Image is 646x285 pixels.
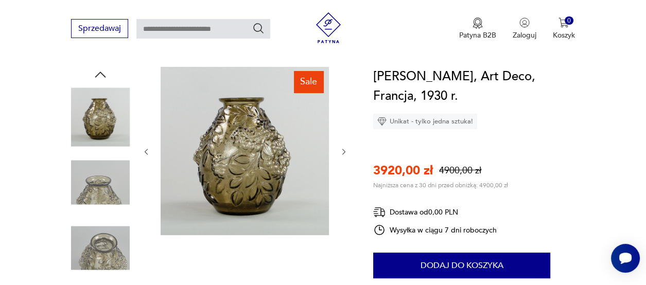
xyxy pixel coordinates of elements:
img: Ikona medalu [473,17,483,29]
img: Zdjęcie produktu Wazon, E. Sabino, Art Deco, Francja, 1930 r. [71,153,130,212]
div: Sale [294,71,323,93]
div: Unikat - tylko jedna sztuka! [373,114,477,129]
div: Dostawa od 0,00 PLN [373,206,497,219]
div: Wysyłka w ciągu 7 dni roboczych [373,224,497,236]
img: Ikona diamentu [377,117,387,126]
a: Ikona medaluPatyna B2B [459,17,496,40]
img: Ikona dostawy [373,206,386,219]
div: 0 [565,16,573,25]
p: 4900,00 zł [439,164,481,177]
iframe: Smartsupp widget button [611,244,640,273]
p: Najniższa cena z 30 dni przed obniżką: 4900,00 zł [373,181,508,189]
button: Sprzedawaj [71,19,128,38]
button: Patyna B2B [459,17,496,40]
img: Zdjęcie produktu Wazon, E. Sabino, Art Deco, Francja, 1930 r. [161,67,329,235]
img: Zdjęcie produktu Wazon, E. Sabino, Art Deco, Francja, 1930 r. [71,219,130,277]
img: Ikona koszyka [558,17,569,28]
h1: [PERSON_NAME], Art Deco, Francja, 1930 r. [373,67,575,106]
a: Sprzedawaj [71,26,128,33]
img: Zdjęcie produktu Wazon, E. Sabino, Art Deco, Francja, 1930 r. [71,87,130,146]
p: 3920,00 zł [373,162,433,179]
button: Zaloguj [513,17,536,40]
button: Szukaj [252,22,265,34]
p: Koszyk [553,30,575,40]
button: 0Koszyk [553,17,575,40]
button: Dodaj do koszyka [373,253,550,278]
img: Patyna - sklep z meblami i dekoracjami vintage [313,12,344,43]
img: Ikonka użytkownika [519,17,530,28]
p: Zaloguj [513,30,536,40]
p: Patyna B2B [459,30,496,40]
